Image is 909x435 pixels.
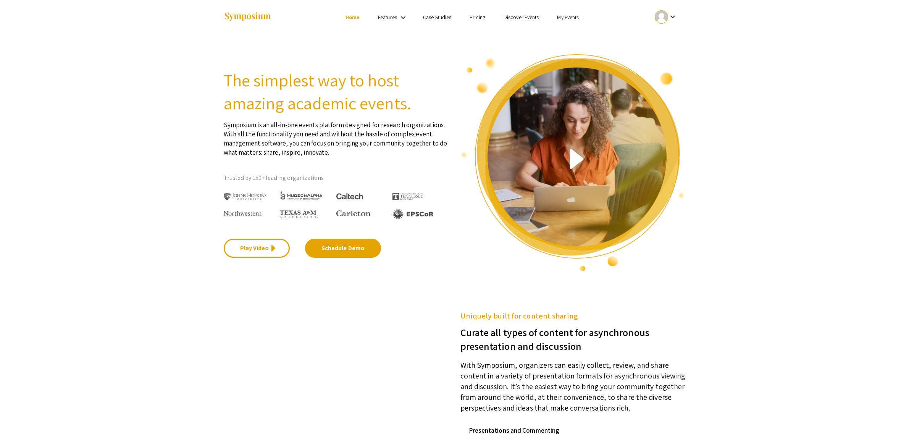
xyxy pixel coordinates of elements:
img: Carleton [336,210,371,217]
a: Play Video [224,239,290,258]
h5: Uniquely built for content sharing [460,310,686,322]
p: With Symposium, organizers can easily collect, review, and share content in a variety of presenta... [460,353,686,413]
img: Texas A&M University [280,210,318,218]
a: Case Studies [423,14,451,21]
p: Symposium is an all-in-one events platform designed for research organizations. With all the func... [224,115,449,157]
img: Symposium by ForagerOne [224,12,271,22]
a: Home [346,14,360,21]
a: Features [378,14,397,21]
img: Northwestern [224,211,262,215]
mat-icon: Expand account dropdown [668,12,677,21]
h3: Curate all types of content for asynchronous presentation and discussion [460,322,686,353]
h4: Presentations and Commenting [469,427,680,434]
a: Pricing [470,14,485,21]
img: video overview of Symposium [460,53,686,272]
img: Caltech [336,193,363,200]
img: Johns Hopkins University [224,193,267,201]
img: The University of Tennessee [392,193,423,200]
img: EPSCOR [392,209,434,220]
mat-icon: Expand Features list [399,13,408,22]
a: Discover Events [504,14,539,21]
iframe: Chat [877,401,903,429]
button: Expand account dropdown [647,8,685,26]
a: My Events [557,14,579,21]
h2: The simplest way to host amazing academic events. [224,69,449,115]
p: Trusted by 150+ leading organizations [224,172,449,184]
img: HudsonAlpha [280,191,323,200]
a: Schedule Demo [305,239,381,258]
